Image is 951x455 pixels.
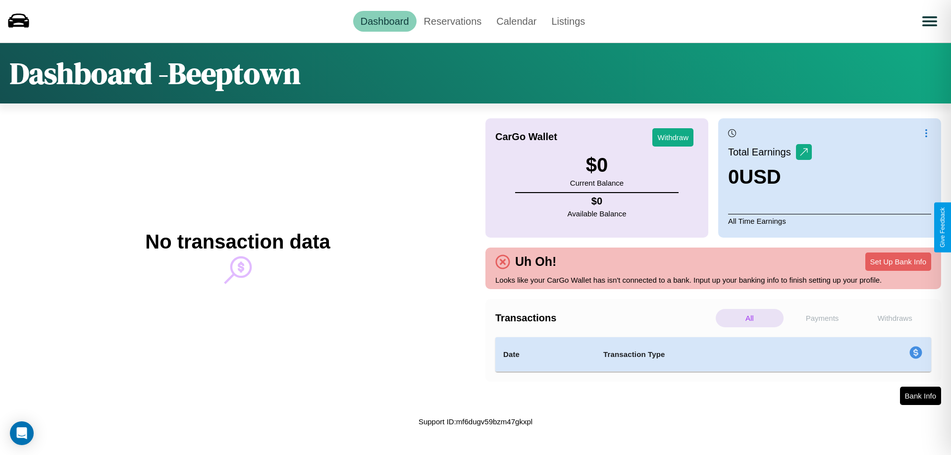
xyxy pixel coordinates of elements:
[861,309,929,327] p: Withdraws
[603,349,828,360] h4: Transaction Type
[145,231,330,253] h2: No transaction data
[417,11,489,32] a: Reservations
[568,207,627,220] p: Available Balance
[489,11,544,32] a: Calendar
[495,273,931,287] p: Looks like your CarGo Wallet has isn't connected to a bank. Input up your banking info to finish ...
[510,254,561,269] h4: Uh Oh!
[568,196,627,207] h4: $ 0
[570,176,624,190] p: Current Balance
[900,387,941,405] button: Bank Info
[495,131,557,143] h4: CarGo Wallet
[495,337,931,372] table: simple table
[916,7,944,35] button: Open menu
[10,421,34,445] div: Open Intercom Messenger
[495,312,713,324] h4: Transactions
[503,349,587,360] h4: Date
[728,143,796,161] p: Total Earnings
[544,11,592,32] a: Listings
[728,166,812,188] h3: 0 USD
[716,309,784,327] p: All
[865,253,931,271] button: Set Up Bank Info
[939,207,946,248] div: Give Feedback
[789,309,856,327] p: Payments
[570,154,624,176] h3: $ 0
[652,128,693,147] button: Withdraw
[353,11,417,32] a: Dashboard
[728,214,931,228] p: All Time Earnings
[10,53,301,94] h1: Dashboard - Beeptown
[419,415,532,428] p: Support ID: mf6dugv59bzm47gkxpl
